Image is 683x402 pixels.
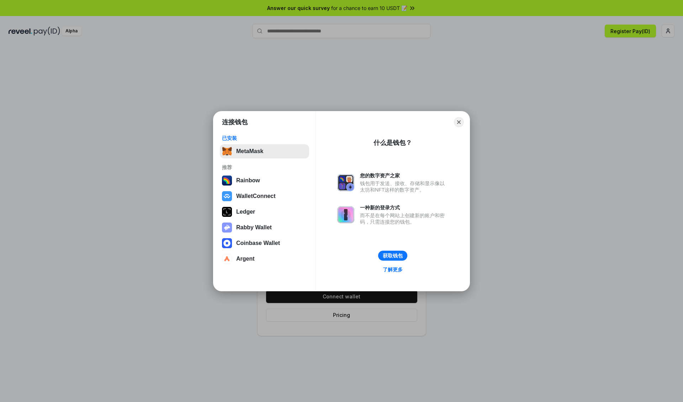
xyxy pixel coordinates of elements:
[236,240,280,246] div: Coinbase Wallet
[220,173,309,188] button: Rainbow
[220,205,309,219] button: Ledger
[222,135,307,141] div: 已安装
[360,204,448,211] div: 一种新的登录方式
[383,252,403,259] div: 获取钱包
[236,177,260,184] div: Rainbow
[236,209,255,215] div: Ledger
[222,238,232,248] img: svg+xml,%3Csvg%20width%3D%2228%22%20height%3D%2228%22%20viewBox%3D%220%200%2028%2028%22%20fill%3D...
[222,254,232,264] img: svg+xml,%3Csvg%20width%3D%2228%22%20height%3D%2228%22%20viewBox%3D%220%200%2028%2028%22%20fill%3D...
[236,193,276,199] div: WalletConnect
[222,223,232,233] img: svg+xml,%3Csvg%20xmlns%3D%22http%3A%2F%2Fwww.w3.org%2F2000%2Fsvg%22%20fill%3D%22none%22%20viewBox...
[337,174,354,191] img: svg+xml,%3Csvg%20xmlns%3D%22http%3A%2F%2Fwww.w3.org%2F2000%2Fsvg%22%20fill%3D%22none%22%20viewBox...
[220,252,309,266] button: Argent
[378,251,407,261] button: 获取钱包
[337,206,354,223] img: svg+xml,%3Csvg%20xmlns%3D%22http%3A%2F%2Fwww.w3.org%2F2000%2Fsvg%22%20fill%3D%22none%22%20viewBox...
[236,256,255,262] div: Argent
[222,176,232,186] img: svg+xml,%3Csvg%20width%3D%22120%22%20height%3D%22120%22%20viewBox%3D%220%200%20120%20120%22%20fil...
[222,118,248,126] h1: 连接钱包
[454,117,464,127] button: Close
[222,191,232,201] img: svg+xml,%3Csvg%20width%3D%2228%22%20height%3D%2228%22%20viewBox%3D%220%200%2028%2028%22%20fill%3D...
[360,172,448,179] div: 您的数字资产之家
[236,148,263,155] div: MetaMask
[220,144,309,158] button: MetaMask
[236,224,272,231] div: Rabby Wallet
[374,139,412,147] div: 什么是钱包？
[222,207,232,217] img: svg+xml,%3Csvg%20xmlns%3D%22http%3A%2F%2Fwww.w3.org%2F2000%2Fsvg%22%20width%3D%2228%22%20height%3...
[222,164,307,171] div: 推荐
[220,236,309,250] button: Coinbase Wallet
[220,189,309,203] button: WalletConnect
[360,212,448,225] div: 而不是在每个网站上创建新的账户和密码，只需连接您的钱包。
[222,146,232,156] img: svg+xml,%3Csvg%20fill%3D%22none%22%20height%3D%2233%22%20viewBox%3D%220%200%2035%2033%22%20width%...
[383,266,403,273] div: 了解更多
[378,265,407,274] a: 了解更多
[360,180,448,193] div: 钱包用于发送、接收、存储和显示像以太坊和NFT这样的数字资产。
[220,220,309,235] button: Rabby Wallet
